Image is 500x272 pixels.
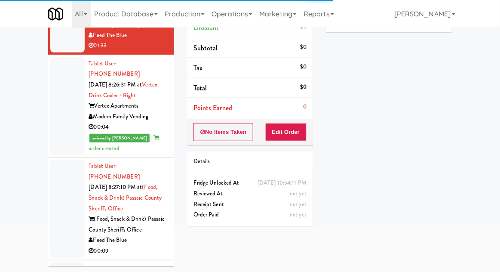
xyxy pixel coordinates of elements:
[258,178,307,189] div: [DATE] 10:54:11 PM
[48,6,63,22] img: Micromart
[300,62,307,72] div: $0
[89,80,142,89] span: [DATE] 8:26:31 PM at
[89,214,168,235] div: (Food, Snack & Drink) Passaic County Sheriff's Office
[193,63,202,73] span: Tax
[193,123,254,141] button: No Items Taken
[89,162,140,181] span: · [PHONE_NUMBER]
[193,43,218,53] span: Subtotal
[48,158,174,260] li: Tablet User· [PHONE_NUMBER][DATE] 8:27:10 PM at(Food, Snack & Drink) Passaic County Sheriff's Off...
[89,101,168,111] div: Vertex Apartments
[89,246,168,257] div: 00:09
[193,23,219,33] span: Discount
[89,30,168,41] div: Feed The Blue
[193,178,307,189] div: Fridge Unlocked At
[89,183,142,191] span: [DATE] 8:27:10 PM at
[193,199,307,210] div: Receipt Sent
[300,82,307,93] div: $0
[290,210,307,219] span: not yet
[303,102,307,112] div: 0
[300,42,307,53] div: $0
[193,156,307,167] div: Details
[89,80,161,99] a: Vertex - Drink Cooler - Right
[265,123,307,141] button: Edit Order
[89,183,162,212] a: (Food, Snack & Drink) Passaic County Sheriff's Office
[89,40,168,51] div: 01:33
[89,133,159,152] span: order created
[193,189,307,199] div: Reviewed At
[193,83,207,93] span: Total
[89,122,168,133] div: 00:04
[89,59,140,78] a: Tablet User· [PHONE_NUMBER]
[89,134,150,142] span: reviewed by [PERSON_NAME]
[193,210,307,220] div: Order Paid
[89,235,168,246] div: Feed The Blue
[89,111,168,122] div: Modern Family Vending
[290,189,307,198] span: not yet
[89,162,140,181] a: Tablet User· [PHONE_NUMBER]
[193,103,232,113] span: Points Earned
[290,200,307,208] span: not yet
[48,55,174,158] li: Tablet User· [PHONE_NUMBER][DATE] 8:26:31 PM atVertex - Drink Cooler - RightVertex ApartmentsMode...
